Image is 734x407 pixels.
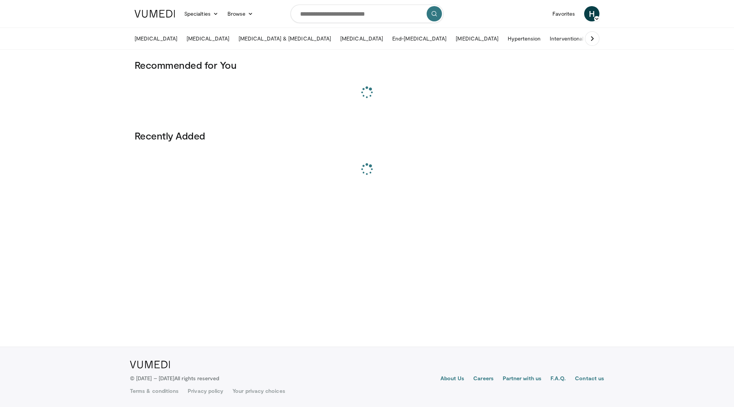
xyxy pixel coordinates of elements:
[180,6,223,21] a: Specialties
[130,375,219,382] p: © [DATE] – [DATE]
[503,31,545,46] a: Hypertension
[232,387,285,395] a: Your privacy choices
[182,31,234,46] a: [MEDICAL_DATA]
[575,375,604,384] a: Contact us
[130,361,170,368] img: VuMedi Logo
[388,31,451,46] a: End-[MEDICAL_DATA]
[130,387,179,395] a: Terms & conditions
[473,375,494,384] a: Careers
[234,31,336,46] a: [MEDICAL_DATA] & [MEDICAL_DATA]
[550,375,566,384] a: F.A.Q.
[584,6,599,21] a: H
[440,375,464,384] a: About Us
[135,130,599,142] h3: Recently Added
[135,10,175,18] img: VuMedi Logo
[174,375,219,381] span: All rights reserved
[130,31,182,46] a: [MEDICAL_DATA]
[135,59,599,71] h3: Recommended for You
[223,6,258,21] a: Browse
[545,31,618,46] a: Interventional Nephrology
[451,31,503,46] a: [MEDICAL_DATA]
[548,6,580,21] a: Favorites
[503,375,541,384] a: Partner with us
[336,31,388,46] a: [MEDICAL_DATA]
[291,5,443,23] input: Search topics, interventions
[188,387,223,395] a: Privacy policy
